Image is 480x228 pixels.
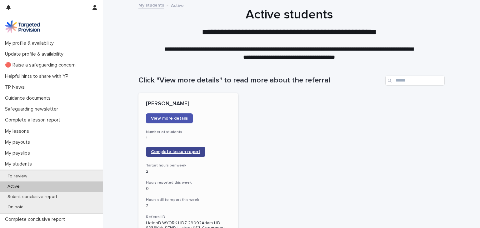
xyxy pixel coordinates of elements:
img: M5nRWzHhSzIhMunXDL62 [5,20,40,33]
p: Safeguarding newsletter [2,106,63,112]
p: My lessons [2,128,34,134]
span: Complete lesson report [151,150,200,154]
h3: Number of students [146,130,231,135]
a: View more details [146,113,193,123]
h3: Hours reported this week [146,180,231,185]
p: Guidance documents [2,95,56,101]
span: View more details [151,116,188,121]
p: TP News [2,84,30,90]
h3: Target hours per week [146,163,231,168]
p: My payslips [2,150,35,156]
input: Search [385,76,445,86]
p: 0 [146,186,231,191]
p: My payouts [2,139,35,145]
a: Complete lesson report [146,147,205,157]
p: 1 [146,136,231,141]
p: Complete a lesson report [2,117,65,123]
p: 2 [146,169,231,174]
p: To review [2,174,32,179]
h1: Click "View more details" to read more about the referral [138,76,383,85]
p: My profile & availability [2,40,59,46]
p: [PERSON_NAME] [146,101,231,107]
p: Update profile & availability [2,51,68,57]
a: My students [138,1,164,8]
p: 2 [146,203,231,209]
p: My students [2,161,37,167]
p: Helpful hints to share with YP [2,73,73,79]
p: Complete conclusive report [2,216,70,222]
p: 🔴 Raise a safeguarding concern [2,62,81,68]
p: Active [171,2,184,8]
h1: Active students [136,7,442,22]
p: Active [2,184,25,189]
p: On hold [2,205,28,210]
h3: Hours still to report this week [146,197,231,202]
h3: Referral ID [146,215,231,220]
p: Submit conclusive report [2,194,62,200]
